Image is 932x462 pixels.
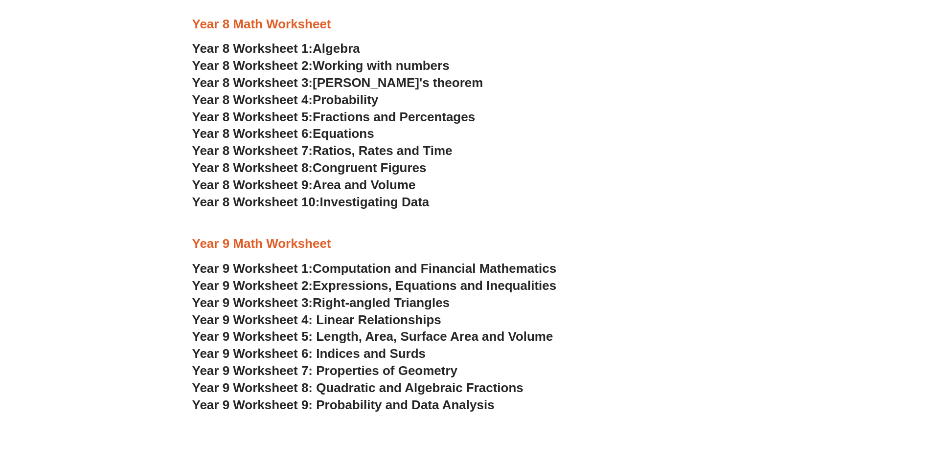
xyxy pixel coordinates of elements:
span: Ratios, Rates and Time [313,143,452,158]
span: Investigating Data [319,195,429,209]
a: Year 9 Worksheet 4: Linear Relationships [192,312,441,327]
a: Year 8 Worksheet 3:[PERSON_NAME]'s theorem [192,75,483,90]
span: Year 8 Worksheet 6: [192,126,313,141]
a: Year 8 Worksheet 10:Investigating Data [192,195,430,209]
span: Year 9 Worksheet 2: [192,278,313,293]
a: Year 8 Worksheet 2:Working with numbers [192,58,450,73]
span: Year 8 Worksheet 7: [192,143,313,158]
a: Year 9 Worksheet 1:Computation and Financial Mathematics [192,261,557,276]
span: Algebra [313,41,360,56]
span: Year 8 Worksheet 4: [192,92,313,107]
a: Year 9 Worksheet 9: Probability and Data Analysis [192,397,495,412]
a: Year 9 Worksheet 5: Length, Area, Surface Area and Volume [192,329,553,344]
a: Year 8 Worksheet 6:Equations [192,126,374,141]
span: Right-angled Triangles [313,295,450,310]
iframe: Chat Widget [769,352,932,462]
span: Year 8 Worksheet 2: [192,58,313,73]
a: Year 9 Worksheet 8: Quadratic and Algebraic Fractions [192,380,523,395]
span: Year 8 Worksheet 10: [192,195,320,209]
span: Year 8 Worksheet 5: [192,110,313,124]
span: Year 8 Worksheet 1: [192,41,313,56]
span: Year 8 Worksheet 9: [192,177,313,192]
span: Year 9 Worksheet 1: [192,261,313,276]
span: Year 8 Worksheet 8: [192,160,313,175]
h3: Year 8 Math Worksheet [192,16,740,33]
span: Year 8 Worksheet 3: [192,75,313,90]
h3: Year 9 Math Worksheet [192,236,740,252]
span: Working with numbers [313,58,450,73]
a: Year 9 Worksheet 6: Indices and Surds [192,346,426,361]
span: Equations [313,126,374,141]
span: Year 9 Worksheet 3: [192,295,313,310]
span: Probability [313,92,378,107]
a: Year 8 Worksheet 8:Congruent Figures [192,160,427,175]
a: Year 8 Worksheet 9:Area and Volume [192,177,416,192]
a: Year 8 Worksheet 7:Ratios, Rates and Time [192,143,453,158]
a: Year 9 Worksheet 7: Properties of Geometry [192,363,458,378]
a: Year 8 Worksheet 1:Algebra [192,41,360,56]
a: Year 8 Worksheet 4:Probability [192,92,379,107]
span: Expressions, Equations and Inequalities [313,278,556,293]
a: Year 9 Worksheet 2:Expressions, Equations and Inequalities [192,278,557,293]
a: Year 8 Worksheet 5:Fractions and Percentages [192,110,476,124]
span: Fractions and Percentages [313,110,475,124]
span: Computation and Financial Mathematics [313,261,556,276]
a: Year 9 Worksheet 3:Right-angled Triangles [192,295,450,310]
span: [PERSON_NAME]'s theorem [313,75,483,90]
span: Congruent Figures [313,160,426,175]
span: Area and Volume [313,177,415,192]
